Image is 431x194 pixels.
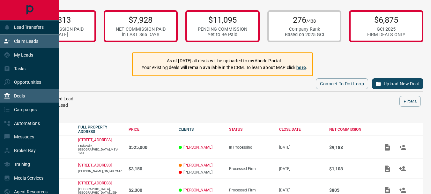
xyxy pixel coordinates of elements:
[395,166,410,171] span: Match Clients
[296,65,306,70] a: here
[129,166,172,171] p: $3,150
[285,27,324,32] div: Company Rank
[78,138,112,142] a: [STREET_ADDRESS]
[380,188,395,192] span: Add / View Documents
[78,163,112,167] a: [STREET_ADDRESS]
[285,15,324,25] p: 276
[372,78,423,89] button: Upload New Deal
[129,188,172,193] p: $2,300
[78,144,122,155] p: Etobicoke,[GEOGRAPHIC_DATA],M8V-1A4
[229,127,273,132] div: STATUS
[116,15,166,25] p: $7,928
[279,188,323,192] p: [DATE]
[367,15,405,25] p: $6,875
[179,127,222,132] div: CLIENTS
[367,27,405,32] div: GCI 2025
[306,19,316,24] span: /438
[179,170,222,175] p: [PERSON_NAME]
[116,32,166,37] div: in LAST 365 DAYS
[395,188,410,192] span: Match Clients
[380,166,395,171] span: Add / View Documents
[279,145,323,150] p: [DATE]
[78,181,112,185] a: [STREET_ADDRESS]
[78,125,122,134] div: FULL PROPERTY ADDRESS
[285,32,324,37] div: Based on 2025 GCI
[380,145,395,149] span: Add / View Documents
[316,78,368,89] button: Connect to Dot Loop
[142,64,307,71] p: Your existing deals will remain available in the CRM. To learn about MAP click .
[329,145,373,150] p: $9,188
[329,188,373,193] p: $805
[279,127,323,132] div: CLOSE DATE
[229,188,273,192] div: Processed Firm
[395,145,410,149] span: Match Clients
[129,127,172,132] div: PRICE
[198,27,247,32] div: PENDING COMMISSION
[183,188,212,192] a: [PERSON_NAME]
[142,58,307,64] p: As of [DATE] all deals will be uploaded to myAbode Portal.
[229,167,273,171] div: Processed Firm
[183,163,212,167] a: [PERSON_NAME]
[198,15,247,25] p: $11,095
[198,32,247,37] div: Yet to Be Paid
[399,96,421,107] button: Filters
[78,169,122,173] p: [PERSON_NAME],ON,L4K-2M7
[329,127,373,132] div: NET COMMISSION
[329,166,373,171] p: $1,103
[279,167,323,171] p: [DATE]
[367,32,405,37] div: FIRM DEALS ONLY
[183,145,212,150] a: [PERSON_NAME]
[129,145,172,150] p: $525,000
[229,145,273,150] div: In Processing
[116,27,166,32] div: NET COMMISSION PAID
